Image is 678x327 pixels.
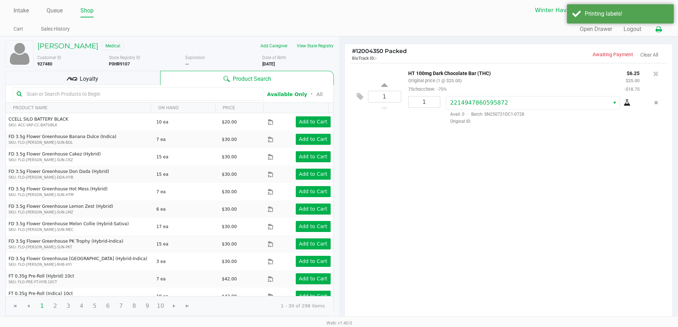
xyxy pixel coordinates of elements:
[299,293,327,299] app-button-loader: Add to Cart
[326,320,352,326] span: Web: v1.40.0
[450,99,508,106] span: 2214947860595872
[37,55,61,60] span: Customer ID
[37,42,98,50] h5: [PERSON_NAME]
[6,103,151,113] th: PRODUCT NAME
[26,303,31,309] span: Go to the previous page
[316,91,322,98] button: All
[9,244,150,250] p: SKU: FLO-[PERSON_NAME]-SUN-PKT
[9,227,150,232] p: SKU: FLO-[PERSON_NAME]-SUN-MEC
[222,189,237,194] span: $30.00
[352,48,356,54] span: #
[6,183,153,200] td: FD 3.5g Flower Greenhouse Hot Mess (Hybrid)
[222,276,237,281] span: $42.00
[640,51,658,59] button: Clear All
[109,55,140,60] span: State Registry ID
[609,96,620,109] button: Select
[215,103,264,113] th: PRICE
[262,55,286,60] span: Date of Birth
[626,78,640,83] small: $25.00
[446,118,640,125] span: Original ID:
[299,206,327,212] app-button-loader: Add to Cart
[651,96,661,109] button: Remove the package from the orderLine
[222,120,237,125] span: $20.00
[154,299,167,313] span: Page 10
[222,137,237,142] span: $30.00
[153,253,219,270] td: 3 ea
[296,273,331,284] button: Add to Cart
[6,113,153,131] td: CCELL SILO BATTERY BLACK
[222,154,237,159] span: $30.00
[375,56,377,61] span: -
[296,256,331,267] button: Add to Cart
[127,299,141,313] span: Page 8
[80,6,94,16] a: Shop
[9,262,150,267] p: SKU: FLO-[PERSON_NAME]-RHB-HYI
[296,134,331,145] button: Add to Cart
[296,151,331,162] button: Add to Cart
[62,299,75,313] span: Page 3
[9,279,150,285] p: SKU: FLO-PRE-FT-HYB.10CT
[153,235,219,253] td: 15 ea
[580,25,612,33] button: Open Drawer
[299,171,327,177] app-button-loader: Add to Cart
[299,223,327,229] app-button-loader: Add to Cart
[299,258,327,264] app-button-loader: Add to Cart
[9,122,150,128] p: SKU: ACC-VAP-CC-BATSIBLK
[6,270,153,288] td: FT 0.35g Pre-Roll (Hybrid) 10ct
[185,55,205,60] span: Expiration
[12,303,18,309] span: Go to the first page
[6,288,153,305] td: FT 0.35g Pre-Roll (Indica) 10ct
[185,62,189,67] b: --
[296,169,331,180] button: Add to Cart
[22,299,35,313] span: Go to the previous page
[624,86,640,92] small: -$18.75
[102,42,124,50] span: Medical
[296,291,331,302] button: Add to Cart
[9,210,150,215] p: SKU: FLO-[PERSON_NAME]-SUN-LMZ
[48,299,62,313] span: Page 2
[408,86,447,92] small: 75chocchew:
[6,103,333,296] div: Data table
[37,62,52,67] b: 927480
[153,183,219,200] td: 7 ea
[296,116,331,127] button: Add to Cart
[167,299,181,313] span: Go to the next page
[535,6,604,15] span: Winter Haven WC
[256,40,292,52] button: Add Caregiver
[222,207,237,212] span: $30.00
[299,276,327,281] app-button-loader: Add to Cart
[6,218,153,235] td: FD 3.5g Flower Greenhouse Melon Collie (Hybrid-Sativa)
[6,235,153,253] td: FD 3.5g Flower Greenhouse PK Trophy (Hybrid-Indica)
[9,192,150,197] p: SKU: FLO-[PERSON_NAME]-SUN-HTM
[24,89,259,99] input: Scan or Search Products to Begin
[299,154,327,159] app-button-loader: Add to Cart
[446,112,524,117] span: Avail: 0 Batch: SN250721DC1-0728
[296,238,331,249] button: Add to Cart
[153,165,219,183] td: 15 ea
[75,299,88,313] span: Page 4
[408,78,462,83] small: Original price (1 @ $25.00)
[307,91,316,97] span: ᛫
[222,294,237,299] span: $42.00
[41,25,70,33] a: Sales History
[153,270,219,288] td: 7 ea
[184,303,190,309] span: Go to the last page
[624,69,640,76] p: $6.25
[299,189,327,194] app-button-loader: Add to Cart
[180,299,194,313] span: Go to the last page
[6,253,153,270] td: FD 3.5g Flower Greenhouse [GEOGRAPHIC_DATA] (Hybrid-Indica)
[296,204,331,215] button: Add to Cart
[9,157,150,163] p: SKU: FLO-[PERSON_NAME]-SUN-CKZ
[153,288,219,305] td: 19 ea
[14,25,23,33] a: Cart
[141,299,154,313] span: Page 9
[352,56,375,61] span: BioTrack ID:
[14,6,29,16] a: Intake
[222,242,237,247] span: $30.00
[151,103,215,113] th: ON HAND
[299,136,327,142] app-button-loader: Add to Cart
[222,224,237,229] span: $30.00
[9,175,150,180] p: SKU: FLO-[PERSON_NAME]-DDA-HYB
[153,148,219,165] td: 15 ea
[408,69,614,76] p: HT 100mg Dark Chocolate Bar (THC)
